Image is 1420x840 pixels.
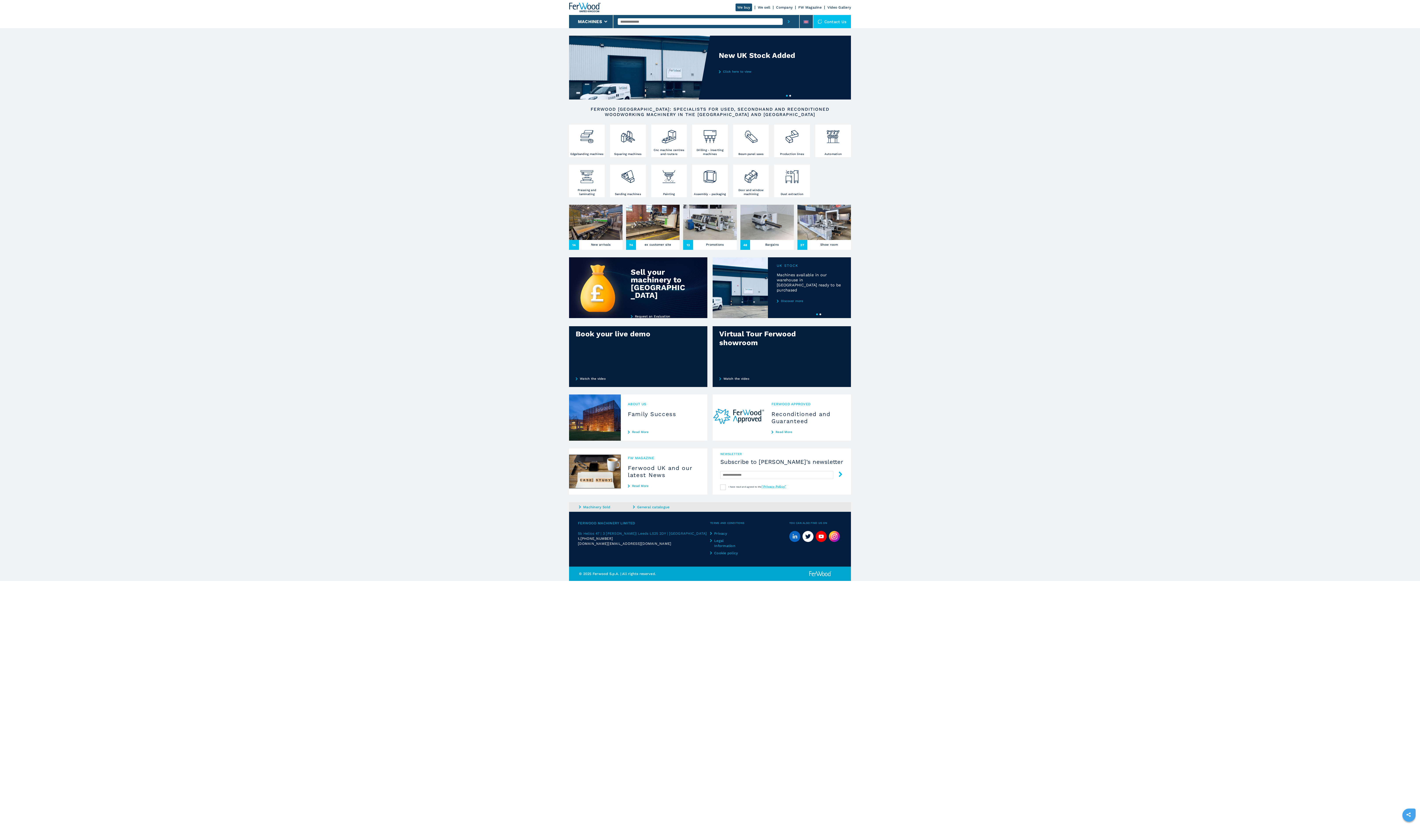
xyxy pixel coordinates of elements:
[786,95,788,97] button: 1
[713,370,851,387] a: Watch the video
[816,531,827,542] a: youtube
[771,411,844,425] h3: Reconditioned and Guaranteed
[740,205,794,250] a: Bargains48Bargains
[703,126,718,144] img: foratrici_inseritrici_2.png
[829,531,840,542] img: Instagram
[798,5,822,9] a: FW Magazine
[570,152,604,156] h3: Edgebanding machines
[771,402,844,407] span: Ferwood Approved
[776,5,793,9] a: Company
[610,125,646,157] a: Squaring machines
[703,166,718,184] img: montaggio_imballaggio_2.png
[615,192,641,196] h3: Sanding machines
[777,299,842,303] a: Discover more
[591,241,610,248] h3: New arrivals
[789,531,800,542] a: linkedin
[645,241,671,248] h3: ex customer site
[802,531,814,542] a: twitter
[762,485,786,488] a: “Privacy Policy”
[579,126,595,144] img: bordatrici_1.png
[710,521,789,526] span: Terms and Conditions
[740,205,794,240] img: Bargains
[576,330,676,338] div: Book your live demo
[713,257,768,318] img: Machines available in our warehouse in Leeds ready to be purchased
[620,126,636,144] img: squadratrici_2.png
[569,165,605,197] a: Pressing and laminating
[833,470,843,480] button: submit-button
[797,205,851,250] a: Show room37Show room
[578,531,636,536] span: 5b Helios 47 | 3 [PERSON_NAME]
[579,166,595,184] img: pressa-strettoia.png
[628,484,700,488] a: Read More
[626,205,680,250] a: ex customer site74ex customer site
[797,240,807,250] span: 37
[628,455,700,461] span: FW MAGAZINE
[620,166,636,184] img: levigatrici_2.png
[818,19,822,24] img: Contact us
[692,165,728,197] a: Assembly - packaging
[661,126,677,144] img: centro_di_lavoro_cnc_2.png
[736,4,752,11] a: We buy
[784,126,800,144] img: linee_di_produzione_2.png
[693,148,727,156] h3: Drilling - inserting machines
[815,125,851,157] a: Automation
[661,166,677,184] img: verniciatura_1.png
[581,536,613,541] span: [PHONE_NUMBER]
[827,5,851,9] a: Video Gallery
[733,165,769,197] a: Door and window machining
[1403,809,1414,820] a: sharethis
[825,152,842,156] h3: Automation
[808,571,832,577] img: Ferwood
[774,165,810,197] a: Dust extraction
[780,152,804,156] h3: Production lines
[651,125,687,157] a: Cnc machine centres and routers
[733,125,769,157] a: Beam panel saws
[569,394,621,441] img: Family Success
[578,531,710,536] a: 5b Helios 47 | 3 [PERSON_NAME]| Leeds LS25 2DY | [GEOGRAPHIC_DATA]
[719,330,819,347] div: Virtual Tour Ferwood showroom
[694,192,726,196] h3: Assembly - packaging
[781,192,804,196] h3: Dust extraction
[569,448,621,495] img: Ferwood UK and our latest News
[765,241,779,248] h3: Bargains
[738,152,764,156] h3: Beam panel saws
[784,166,800,184] img: aspirazione_1.png
[743,166,759,184] img: lavorazione_porte_finestre_2.png
[797,205,851,240] img: Show room
[783,15,795,28] button: submit-button
[631,268,688,299] div: Sell your machinery to [GEOGRAPHIC_DATA]
[569,240,579,250] span: 14
[569,125,605,157] a: Edgebanding machines
[826,126,841,144] img: automazione.png
[569,36,710,99] img: New UK Stock Added
[789,95,791,97] button: 2
[813,15,851,28] div: Contact us
[740,240,750,250] span: 48
[569,3,601,12] img: Ferwood
[578,541,671,546] span: [DOMAIN_NAME][EMAIL_ADDRESS][DOMAIN_NAME]
[692,125,728,157] a: Drilling - inserting machines
[578,536,710,541] div: t.
[626,240,636,250] span: 74
[720,458,843,465] h4: Subscribe to [PERSON_NAME]’s newsletter
[610,165,646,197] a: Sanding machines
[683,205,737,250] a: Promotions13Promotions
[569,370,707,387] a: Watch the video
[706,241,724,248] h3: Promotions
[628,411,700,418] h3: Family Success
[774,125,810,157] a: Production lines
[663,192,675,196] h3: Painting
[683,205,737,240] img: Promotions
[710,538,741,548] a: Legal Information
[819,313,821,315] button: 2
[628,430,700,434] a: Read More
[569,205,623,250] a: New arrivals14New arrivals
[683,240,693,250] span: 13
[631,315,692,318] a: Request an Evaluation
[734,188,768,196] h3: Door and window machining
[728,486,786,488] span: I have read and agreed to the
[743,126,759,144] img: sezionatrici_2.png
[713,394,764,441] img: Reconditioned and Guaranteed
[651,165,687,197] a: Painting
[789,521,842,526] span: You can also find us on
